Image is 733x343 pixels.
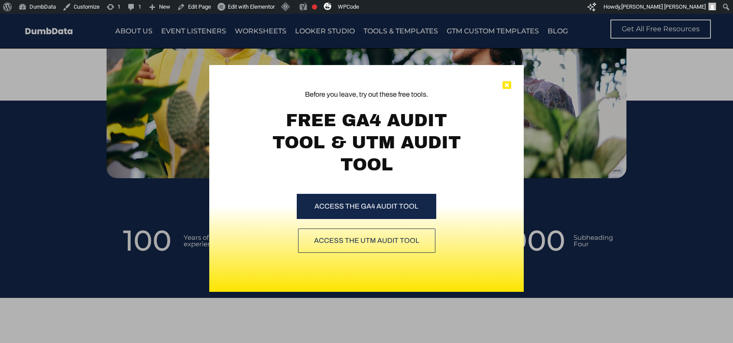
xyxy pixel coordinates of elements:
[312,4,317,10] div: Focus keyphrase not set
[297,194,436,219] a: ACCESS THE GA4 AUDIT TOOL
[324,2,331,10] img: svg+xml;base64,PHN2ZyB4bWxucz0iaHR0cDovL3d3dy53My5vcmcvMjAwMC9zdmciIHZpZXdCb3g9IjAgMCAzMiAzMiI+PG...
[228,3,275,10] span: Edit with Elementor
[266,109,467,176] div: FREE GA4 AUDIT TOOL & UTM AUDIT TOOL
[621,3,706,10] span: [PERSON_NAME] [PERSON_NAME]
[266,89,467,100] span: Before you leave, try out these free tools.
